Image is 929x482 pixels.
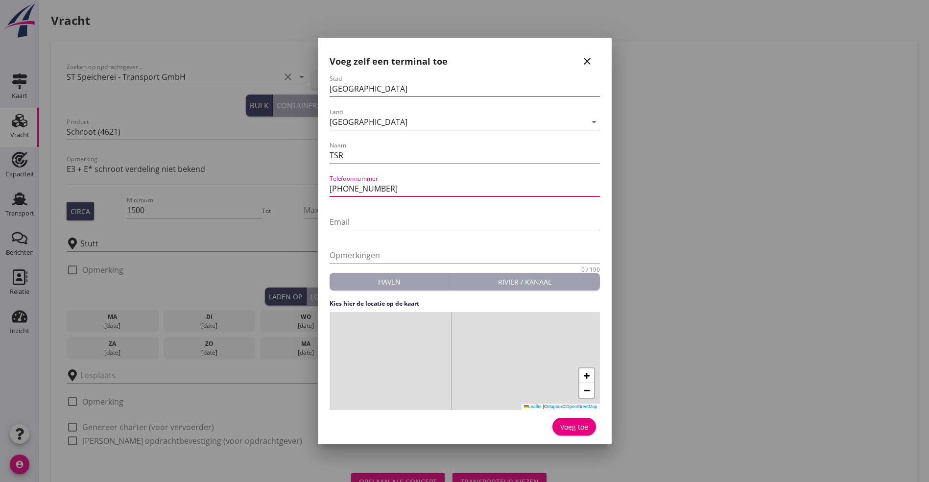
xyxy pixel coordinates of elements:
[330,147,600,163] input: Naam
[581,55,593,67] i: close
[330,118,407,126] div: [GEOGRAPHIC_DATA]
[453,277,596,287] div: Rivier / kanaal
[560,422,588,432] div: Voeg toe
[583,369,590,382] span: +
[579,368,594,383] a: Zoom in
[552,418,596,435] button: Voeg toe
[547,404,563,409] a: Mapbox
[583,384,590,396] span: −
[330,299,600,308] h4: Kies hier de locatie op de kaart
[581,267,600,273] div: 0 / 190
[588,116,600,128] i: arrow_drop_down
[522,404,600,410] div: © ©
[330,181,600,196] input: Telefoonnummer
[333,277,445,287] div: Haven
[330,273,450,290] button: Haven
[450,273,600,290] button: Rivier / kanaal
[330,247,600,263] input: Opmerkingen
[330,55,448,68] h2: Voeg zelf een terminal toe
[524,404,542,409] a: Leaflet
[330,214,600,230] input: Email
[579,383,594,398] a: Zoom out
[543,404,544,409] span: |
[330,81,600,96] input: Stad
[566,404,597,409] a: OpenStreetMap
